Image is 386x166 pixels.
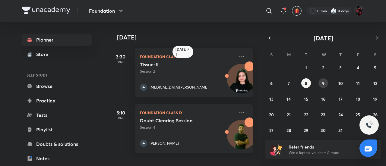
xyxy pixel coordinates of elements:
abbr: July 31, 2025 [338,127,343,133]
button: July 16, 2025 [318,94,328,104]
a: Planner [22,34,92,46]
h6: SELF STUDY [22,70,92,80]
button: July 12, 2025 [370,78,380,88]
img: streak [331,8,337,14]
button: July 3, 2025 [336,63,345,72]
button: July 29, 2025 [301,125,311,135]
abbr: July 21, 2025 [287,112,291,117]
p: Win a laptop, vouchers & more [289,150,363,155]
p: Session 2 [140,69,235,74]
p: Session 4 [140,125,235,130]
abbr: July 22, 2025 [304,112,308,117]
button: [DATE] [274,34,373,42]
abbr: July 24, 2025 [338,112,343,117]
button: July 25, 2025 [353,110,363,119]
img: referral [270,143,282,155]
button: July 28, 2025 [284,125,293,135]
p: PM [109,60,133,64]
abbr: Tuesday [305,52,307,58]
button: July 2, 2025 [318,63,328,72]
button: July 9, 2025 [318,78,328,88]
a: Tests [22,109,92,121]
button: July 14, 2025 [284,94,293,104]
button: July 15, 2025 [301,94,311,104]
abbr: Wednesday [322,52,326,58]
button: Foundation [85,5,128,17]
h6: Refer friends [289,144,363,150]
button: July 23, 2025 [318,110,328,119]
button: July 17, 2025 [336,94,345,104]
p: Foundation Class IX [140,109,235,116]
button: July 5, 2025 [370,63,380,72]
button: July 10, 2025 [336,78,345,88]
button: July 31, 2025 [336,125,345,135]
abbr: July 16, 2025 [321,96,325,102]
h5: Tissue-II [140,61,215,67]
abbr: July 19, 2025 [373,96,377,102]
button: avatar [292,6,302,16]
a: Browse [22,80,92,92]
h5: 5:10 [109,109,133,116]
h6: [DATE] [176,47,186,57]
h4: [DATE] [117,34,259,41]
button: July 7, 2025 [284,78,293,88]
button: July 4, 2025 [353,63,363,72]
button: July 1, 2025 [301,63,311,72]
abbr: Thursday [339,52,342,58]
abbr: July 18, 2025 [356,96,360,102]
abbr: July 28, 2025 [286,127,291,133]
img: Ananya [354,6,364,16]
p: [PERSON_NAME] [150,141,179,146]
abbr: July 3, 2025 [339,65,342,70]
abbr: July 1, 2025 [305,65,307,70]
button: July 20, 2025 [267,110,276,119]
abbr: July 5, 2025 [374,65,376,70]
abbr: July 23, 2025 [321,112,325,117]
abbr: July 30, 2025 [321,127,326,133]
abbr: July 15, 2025 [304,96,308,102]
button: July 6, 2025 [267,78,276,88]
abbr: July 26, 2025 [373,112,378,117]
img: avatar [294,8,299,14]
button: July 13, 2025 [267,94,276,104]
a: Store [22,48,92,60]
abbr: July 6, 2025 [270,80,273,86]
p: PM [109,116,133,120]
abbr: July 20, 2025 [269,112,274,117]
a: Notes [22,152,92,164]
span: [DATE] [314,34,333,42]
button: July 24, 2025 [336,110,345,119]
button: July 11, 2025 [353,78,363,88]
abbr: July 27, 2025 [269,127,274,133]
button: July 26, 2025 [370,110,380,119]
abbr: Sunday [270,52,273,58]
abbr: Friday [357,52,359,58]
a: Playlist [22,124,92,136]
p: [MEDICAL_DATA][PERSON_NAME] [150,85,208,90]
a: Company Logo [22,7,70,15]
img: Company Logo [22,7,70,14]
abbr: July 25, 2025 [356,112,360,117]
img: ttu [365,121,373,129]
img: Avatar [227,67,256,96]
abbr: July 2, 2025 [322,65,324,70]
button: July 21, 2025 [284,110,293,119]
img: Avatar [227,123,256,152]
button: July 18, 2025 [353,94,363,104]
button: July 19, 2025 [370,94,380,104]
abbr: July 11, 2025 [356,80,360,86]
button: July 22, 2025 [301,110,311,119]
a: Doubts & solutions [22,138,92,150]
a: Practice [22,95,92,107]
abbr: July 14, 2025 [286,96,291,102]
button: July 8, 2025 [301,78,311,88]
abbr: July 7, 2025 [288,80,290,86]
abbr: July 4, 2025 [357,65,359,70]
abbr: July 13, 2025 [269,96,274,102]
abbr: July 9, 2025 [322,80,324,86]
abbr: Monday [287,52,291,58]
div: Store [36,51,52,58]
abbr: July 10, 2025 [338,80,343,86]
abbr: July 12, 2025 [373,80,377,86]
abbr: Saturday [374,52,376,58]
